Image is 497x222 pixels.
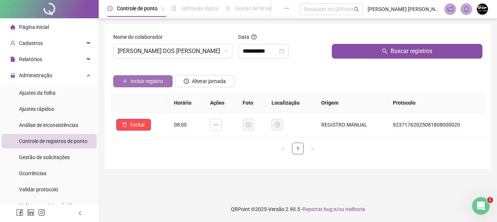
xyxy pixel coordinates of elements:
[122,79,128,84] span: plus
[10,73,15,78] span: lock
[284,6,289,11] span: ellipsis
[122,122,127,127] span: delete
[168,93,204,113] th: Horário
[184,79,189,84] span: clock-circle
[310,147,315,151] span: right
[19,40,43,46] span: Cadastros
[237,93,266,113] th: Foto
[19,106,54,112] span: Ajustes rápidos
[19,154,70,160] span: Gestão de solicitações
[281,147,285,151] span: left
[382,48,388,54] span: search
[10,57,15,62] span: file
[277,143,289,154] button: left
[391,47,432,56] span: Buscar registros
[19,138,87,144] span: Controle de registros de ponto
[16,209,23,216] span: facebook
[171,6,177,11] span: file-done
[447,6,454,12] span: notification
[204,93,236,113] th: Ações
[266,93,315,113] th: Localização
[130,77,163,85] span: Incluir registro
[175,75,235,87] button: Alterar jornada
[19,187,58,192] span: Validar protocolo
[251,34,257,39] span: question-circle
[19,122,78,128] span: Análise de inconsistências
[354,7,359,12] span: search
[181,5,219,11] span: Admissão digital
[463,6,470,12] span: bell
[113,75,172,87] button: Incluir registro
[10,41,15,46] span: user-add
[19,72,52,78] span: Administração
[19,203,75,208] span: Link para registro rápido
[77,211,83,216] span: left
[225,6,230,11] span: sun
[38,209,45,216] span: instagram
[472,197,490,215] iframe: Intercom live chat
[387,93,485,113] th: Protocolo
[10,25,15,30] span: home
[107,6,113,11] span: clock-circle
[117,5,158,11] span: Controle de ponto
[19,56,42,62] span: Relatórios
[174,122,187,128] span: 08:00
[99,196,497,222] footer: QRPoint © 2025 - 2.90.5 -
[277,143,289,154] li: Página anterior
[292,143,303,154] a: 1
[387,113,485,137] td: 92371762025081808000020
[268,206,284,212] span: Versão
[27,209,34,216] span: linkedin
[477,4,488,15] img: 78646
[116,119,151,131] button: Excluir
[19,90,56,96] span: Ajustes da folha
[19,24,49,30] span: Página inicial
[307,143,318,154] li: Próxima página
[19,170,46,176] span: Ocorrências
[292,143,304,154] li: 1
[307,143,318,154] button: right
[192,77,226,85] span: Alterar jornada
[160,7,165,11] span: pushpin
[315,113,387,137] td: REGISTRO MANUAL
[118,44,228,58] span: ADAILTON DIAS DOS SANTOS
[303,206,365,212] span: Reportar bug e/ou melhoria
[315,93,387,113] th: Origem
[213,122,219,128] span: ellipsis
[332,44,482,59] button: Buscar registros
[113,33,167,41] label: Nome do colaborador
[235,5,272,11] span: Gestão de férias
[368,5,440,13] span: [PERSON_NAME] [PERSON_NAME] - VIP FUNILARIA E PINTURAS
[130,121,145,129] span: Excluir
[238,34,249,40] span: Data
[175,79,235,85] a: Alterar jornada
[487,197,493,203] span: 1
